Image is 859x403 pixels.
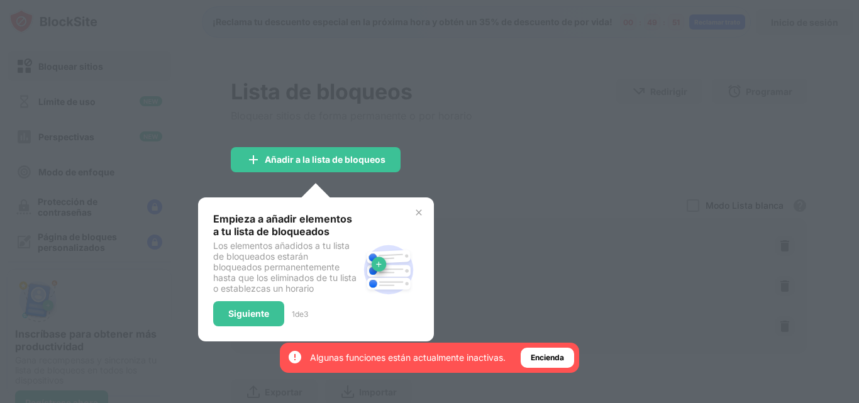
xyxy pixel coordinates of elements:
[414,207,424,218] img: x-button.svg
[213,240,357,294] font: Los elementos añadidos a tu lista de bloqueados estarán bloqueados permanentemente hasta que los ...
[228,308,269,319] font: Siguiente
[265,154,385,165] font: Añadir a la lista de bloqueos
[310,352,506,363] font: Algunas funciones están actualmente inactivas.
[304,309,308,319] font: 3
[358,240,419,300] img: block-site.svg
[213,213,352,238] font: Empieza a añadir elementos a tu lista de bloqueados
[295,309,304,319] font: de
[292,309,295,319] font: 1
[287,350,302,365] img: error-circle-white.svg
[531,353,564,362] font: Encienda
